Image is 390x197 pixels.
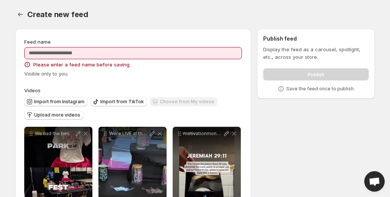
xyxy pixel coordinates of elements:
[35,131,74,137] p: We had the best time vending at our [DEMOGRAPHIC_DATA] annual Park Fest From sharing faith-inspir...
[109,131,148,137] p: Were LIVE at the [GEOGRAPHIC_DATA] Come see us in person and shop bold inspiring merch that speak...
[34,112,80,118] span: Upload more videos
[24,71,69,77] span: Visible only to you.
[24,97,87,106] button: Import from Instagram
[364,171,385,192] a: Open chat
[183,131,223,137] p: motivationmonday inspiredaily fypviral godfirst heatactivated mugsofinstagram
[24,39,51,45] span: Feed name
[286,86,355,92] p: Save the feed once to publish.
[263,35,369,43] h2: Publish feed
[33,61,131,68] span: Please enter a feed name before saving.
[263,46,369,61] p: Display the feed as a carousel, spotlight, etc., across your store.
[24,87,41,93] span: Videos
[90,97,147,106] button: Import from TikTok
[34,99,84,105] span: Import from Instagram
[15,9,26,20] button: Settings
[27,10,88,19] span: Create new feed
[24,110,83,120] button: Upload more videos
[100,99,144,105] span: Import from TikTok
